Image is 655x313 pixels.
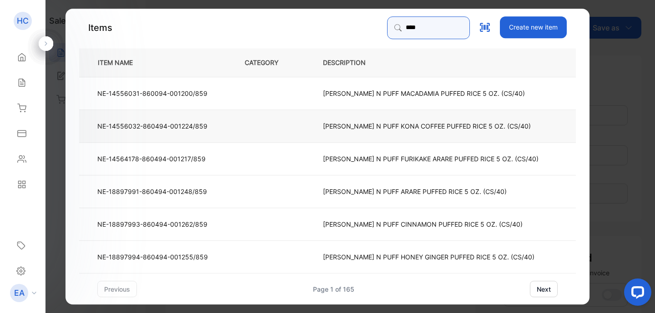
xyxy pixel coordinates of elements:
[97,252,208,262] p: NE-18897994-860494-001255/859
[97,281,137,297] button: previous
[245,58,293,67] p: CATEGORY
[97,154,206,164] p: NE-14564178-860494-001217/859
[97,219,207,229] p: NE-18897993-860494-001262/859
[97,121,207,131] p: NE-14556032-860494-001224/859
[323,219,523,229] p: [PERSON_NAME] N PUFF CINNAMON PUFFED RICE 5 OZ. (CS/40)
[94,58,147,67] p: ITEM NAME
[323,58,380,67] p: DESCRIPTION
[323,89,525,98] p: [PERSON_NAME] N PUFF MACADAMIA PUFFED RICE 5 OZ. (CS/40)
[97,89,207,98] p: NE-14556031-860094-001200/859
[313,284,354,294] div: Page 1 of 165
[88,21,112,35] p: Items
[530,281,558,297] button: next
[323,252,534,262] p: [PERSON_NAME] N PUFF HONEY GINGER PUFFED RICE 5 OZ. (CS/40)
[617,275,655,313] iframe: LiveChat chat widget
[323,154,539,164] p: [PERSON_NAME] N PUFF FURIKAKE ARARE PUFFED RICE 5 OZ. (CS/40)
[323,121,531,131] p: [PERSON_NAME] N PUFF KONA COFFEE PUFFED RICE 5 OZ. (CS/40)
[500,16,567,38] button: Create new item
[97,187,207,196] p: NE-18897991-860494-001248/859
[323,187,507,196] p: [PERSON_NAME] N PUFF ARARE PUFFED RICE 5 OZ. (CS/40)
[14,287,25,299] p: EA
[17,15,29,27] p: HC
